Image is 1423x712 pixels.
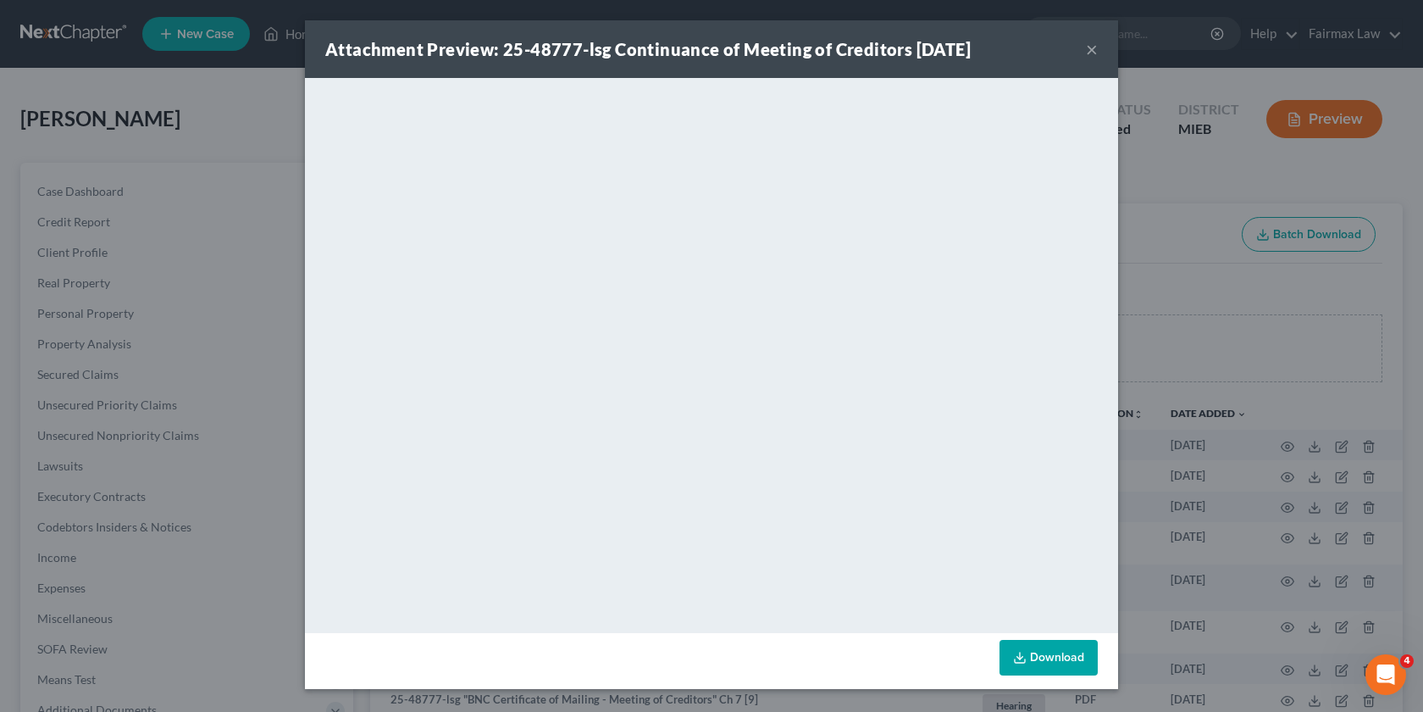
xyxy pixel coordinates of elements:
button: × [1086,39,1098,59]
iframe: <object ng-attr-data='[URL][DOMAIN_NAME]' type='application/pdf' width='100%' height='650px'></ob... [305,78,1118,629]
iframe: Intercom live chat [1365,654,1406,695]
span: 4 [1400,654,1414,668]
strong: Attachment Preview: 25-48777-lsg Continuance of Meeting of Creditors [DATE] [325,39,971,59]
a: Download [999,640,1098,676]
